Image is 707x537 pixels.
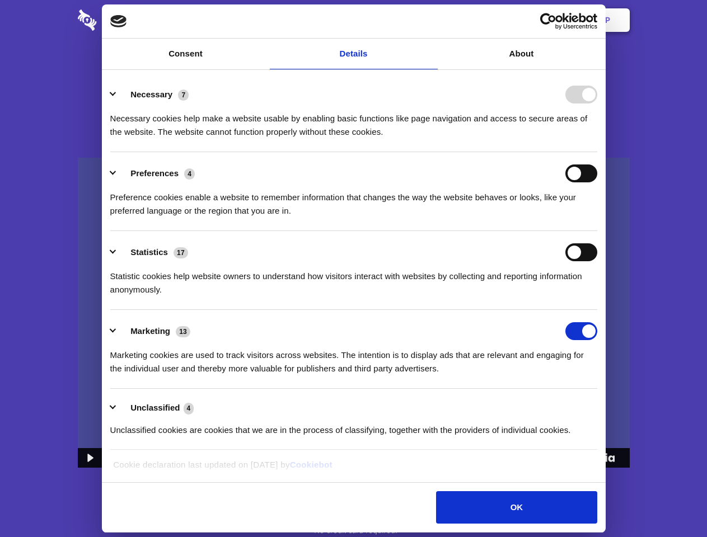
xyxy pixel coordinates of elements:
button: OK [436,491,597,524]
div: Statistic cookies help website owners to understand how visitors interact with websites by collec... [110,261,597,296]
iframe: Drift Widget Chat Controller [651,481,694,524]
a: About [438,39,606,69]
div: Marketing cookies are used to track visitors across websites. The intention is to display ads tha... [110,340,597,375]
button: Preferences (4) [110,164,202,182]
button: Necessary (7) [110,86,196,103]
img: logo-wordmark-white-trans-d4663122ce5f474addd5e946df7df03e33cb6a1c49d2221995e7729f52c070b2.svg [78,10,174,31]
button: Marketing (13) [110,322,198,340]
div: Necessary cookies help make a website usable by enabling basic functions like page navigation and... [110,103,597,139]
a: Details [270,39,438,69]
a: Pricing [329,3,377,37]
a: Contact [454,3,505,37]
div: Preference cookies enable a website to remember information that changes the way the website beha... [110,182,597,218]
a: Cookiebot [290,460,333,469]
span: 7 [178,89,189,101]
button: Statistics (17) [110,243,195,261]
h4: Auto-redaction of sensitive data, encrypted data sharing and self-destructing private chats. Shar... [78,102,630,139]
span: 17 [174,247,188,258]
button: Play Video [78,448,101,468]
span: 4 [184,168,195,180]
label: Statistics [130,247,168,257]
h1: Eliminate Slack Data Loss. [78,50,630,91]
img: Sharesecret [78,158,630,468]
img: logo [110,15,127,27]
label: Preferences [130,168,179,178]
span: 4 [184,403,194,414]
a: Login [508,3,556,37]
div: Unclassified cookies are cookies that we are in the process of classifying, together with the pro... [110,415,597,437]
div: Cookie declaration last updated on [DATE] by [105,458,602,480]
label: Necessary [130,89,172,99]
a: Usercentrics Cookiebot - opens in a new window [499,13,597,30]
label: Marketing [130,326,170,336]
a: Consent [102,39,270,69]
button: Unclassified (4) [110,401,201,415]
span: 13 [176,326,190,337]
